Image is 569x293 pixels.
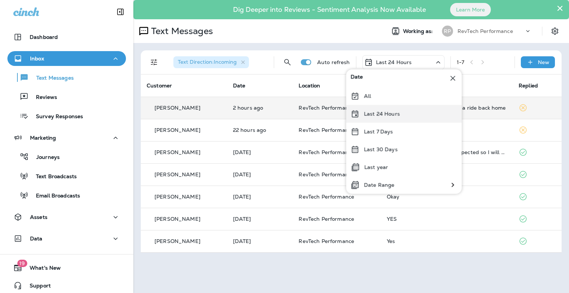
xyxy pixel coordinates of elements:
div: YES [387,216,507,222]
button: Filters [147,55,162,70]
span: What's New [22,265,61,274]
p: Journeys [29,154,60,161]
span: RevTech Performance [299,238,354,244]
button: Text Broadcasts [7,168,126,184]
button: Close [556,2,563,14]
div: RP [442,26,453,37]
p: Text Messages [148,26,213,37]
p: Oct 7, 2025 11:11 AM [233,238,287,244]
p: Dashboard [30,34,58,40]
p: RevTech Performance [457,28,513,34]
div: 1 - 7 [457,59,464,65]
div: Okay [387,194,507,200]
button: Survey Responses [7,108,126,124]
p: [PERSON_NAME] [154,194,200,200]
p: [PERSON_NAME] [154,172,200,177]
p: Dig Deeper into Reviews - Sentiment Analysis Now Available [212,9,447,11]
button: Collapse Sidebar [110,4,131,19]
p: Text Broadcasts [29,173,77,180]
p: Date Range [364,182,394,188]
button: Dashboard [7,30,126,44]
span: RevTech Performance [299,149,354,156]
span: Date [233,82,246,89]
span: Date [350,74,363,83]
p: [PERSON_NAME] [154,105,200,111]
span: Replied [519,82,538,89]
span: RevTech Performance [299,216,354,222]
p: [PERSON_NAME] [154,149,200,155]
button: Inbox [7,51,126,66]
p: Survey Responses [29,113,83,120]
div: Text Direction:Incoming [173,56,249,68]
button: Marketing [7,130,126,145]
p: Oct 9, 2025 09:05 AM [233,105,287,111]
p: Oct 7, 2025 06:04 PM [233,172,287,177]
p: Last 30 Days [364,146,397,152]
span: Text Direction : Incoming [178,59,237,65]
span: RevTech Performance [299,171,354,178]
button: Journeys [7,149,126,164]
p: Email Broadcasts [29,193,80,200]
p: Oct 8, 2025 12:39 PM [233,127,287,133]
button: Learn More [450,3,491,16]
span: Working as: [403,28,435,34]
p: Oct 7, 2025 04:39 PM [233,194,287,200]
span: Support [22,283,51,292]
p: Last 24 Hours [376,59,412,65]
span: Customer [147,82,172,89]
button: Reviews [7,89,126,104]
p: Auto refresh [317,59,350,65]
button: Email Broadcasts [7,187,126,203]
button: Assets [7,210,126,224]
span: RevTech Performance [299,104,354,111]
p: Oct 7, 2025 06:09 PM [233,149,287,155]
span: 19 [17,260,27,267]
p: All [364,93,371,99]
button: Support [7,278,126,293]
p: [PERSON_NAME] [154,238,200,244]
p: Assets [30,214,47,220]
p: New [538,59,549,65]
button: Text Messages [7,70,126,85]
p: Oct 7, 2025 11:13 AM [233,216,287,222]
span: Location [299,82,320,89]
button: Search Messages [280,55,295,70]
span: RevTech Performance [299,193,354,200]
button: 19What's New [7,260,126,275]
button: Data [7,231,126,246]
button: Settings [548,24,562,38]
p: Inbox [30,56,44,61]
p: [PERSON_NAME] [154,216,200,222]
span: RevTech Performance [299,127,354,133]
p: Last 7 Days [364,129,393,134]
p: Marketing [30,135,56,141]
div: Yes [387,238,507,244]
p: Text Messages [29,75,74,82]
p: Data [30,236,43,242]
p: Last year [364,164,388,170]
p: Last 24 Hours [364,111,400,117]
p: Reviews [29,94,57,101]
p: [PERSON_NAME] [154,127,200,133]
